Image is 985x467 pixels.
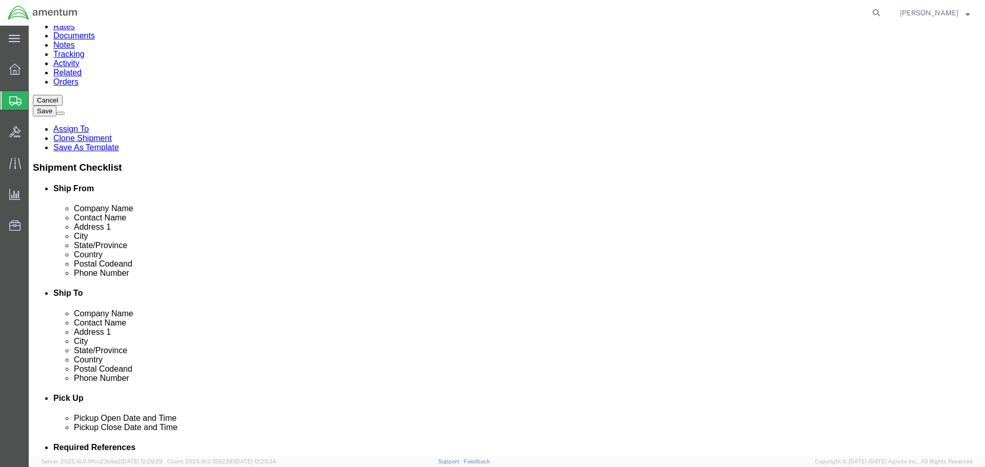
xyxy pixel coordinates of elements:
span: Server: 2025.16.0-1ffcc23b9e2 [41,458,163,464]
span: Matthew McMillen [900,7,958,18]
img: logo [7,5,78,21]
a: Support [438,458,464,464]
span: [DATE] 12:29:29 [121,458,163,464]
a: Feedback [464,458,490,464]
span: Client: 2025.16.0-1592391 [167,458,276,464]
button: [PERSON_NAME] [899,7,971,19]
span: [DATE] 12:25:34 [234,458,276,464]
iframe: FS Legacy Container [29,26,985,456]
span: Copyright © [DATE]-[DATE] Agistix Inc., All Rights Reserved [815,457,973,466]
